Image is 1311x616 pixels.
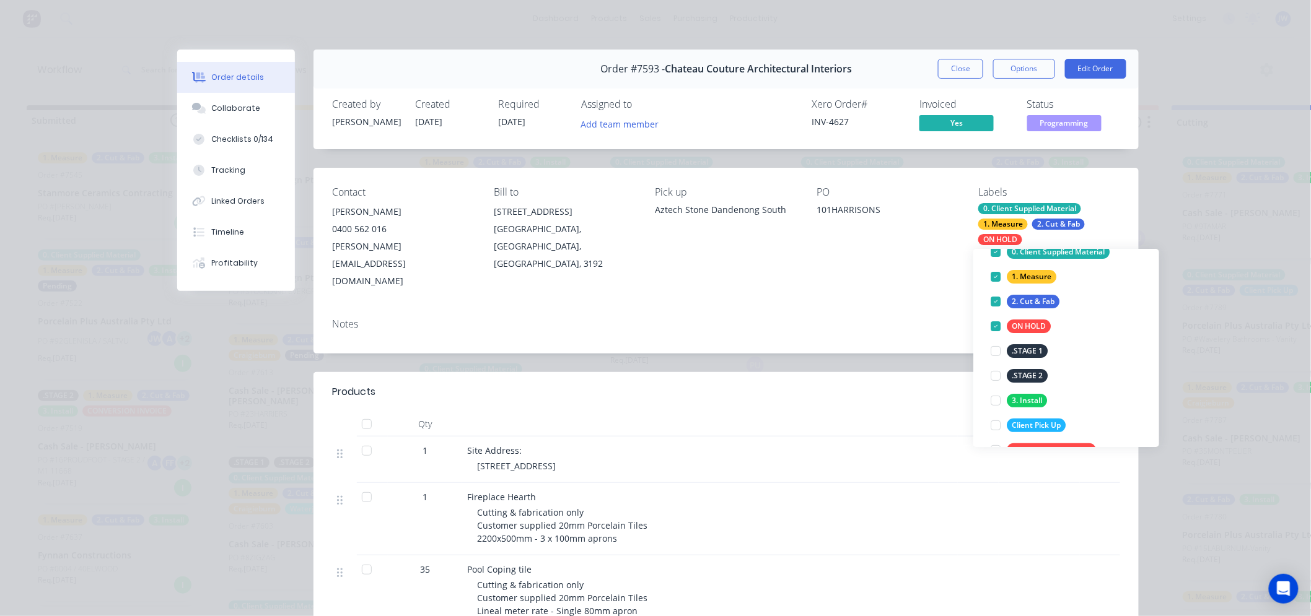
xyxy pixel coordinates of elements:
div: Timeline [212,227,245,238]
div: 1. Measure [1007,270,1056,284]
div: Pick up [655,186,797,198]
button: 1. Measure [986,268,1061,285]
span: Cutting & fabrication only Customer supplied 20mm Porcelain Tiles 2200x500mm - 3 x 100mm aprons [477,506,647,544]
button: 2. Cut & Fab [986,293,1064,310]
span: 35 [420,563,430,576]
button: Profitability [177,248,295,279]
button: Close [938,59,983,79]
div: Notes [332,318,1120,330]
button: Add team member [574,115,665,132]
div: PO [817,186,958,198]
button: Edit Order [1065,59,1126,79]
div: 2. Cut & Fab [1007,295,1059,308]
div: Bill to [494,186,636,198]
button: Timeline [177,217,295,248]
div: ON HOLD [978,234,1022,245]
div: Linked Orders [212,196,265,207]
button: CONVERSION INVOICE [986,441,1101,459]
div: [STREET_ADDRESS][GEOGRAPHIC_DATA], [GEOGRAPHIC_DATA], [GEOGRAPHIC_DATA], 3192 [494,203,636,272]
span: [DATE] [415,116,442,128]
span: Chateau Couture Architectural Interiors [665,63,852,75]
div: Invoiced [919,98,1012,110]
div: [STREET_ADDRESS] [494,203,636,220]
button: .STAGE 2 [986,367,1053,384]
button: Collaborate [177,93,295,124]
div: ON HOLD [1007,319,1051,333]
div: [GEOGRAPHIC_DATA], [GEOGRAPHIC_DATA], [GEOGRAPHIC_DATA], 3192 [494,220,636,272]
div: Products [332,384,375,399]
div: Created [415,98,483,110]
div: Checklists 0/134 [212,134,274,145]
div: .STAGE 1 [1007,344,1048,358]
span: [STREET_ADDRESS] [477,460,556,472]
div: 0. Client Supplied Material [978,203,1081,214]
div: Tracking [212,165,246,176]
button: Options [993,59,1055,79]
div: Xero Order # [812,98,905,110]
button: Linked Orders [177,186,295,217]
div: INV-4627 [812,115,905,128]
div: Contact [332,186,474,198]
div: 2. Cut & Fab [1032,219,1085,230]
div: 0400 562 016 [332,220,474,238]
button: 0. Client Supplied Material [986,243,1115,261]
button: .STAGE 1 [986,342,1053,360]
span: Order #7593 - [600,63,665,75]
div: Required [498,98,566,110]
span: Pool Coping tile [467,563,532,575]
div: [PERSON_NAME] [332,115,400,128]
div: Assigned to [581,98,705,110]
span: Programming [1027,115,1102,131]
div: Profitability [212,258,258,269]
div: Client Pick Up [1007,419,1066,432]
div: CONVERSION INVOICE [1007,443,1096,457]
button: Programming [1027,115,1102,134]
span: 1 [423,490,427,503]
span: Site Address: [467,445,522,456]
div: [PERSON_NAME] [332,203,474,220]
div: Labels [978,186,1120,198]
div: [PERSON_NAME]0400 562 016[PERSON_NAME][EMAIL_ADDRESS][DOMAIN_NAME] [332,203,474,290]
span: Yes [919,115,994,131]
div: Order details [212,72,265,83]
button: 3. Install [986,392,1052,409]
button: Client Pick Up [986,417,1071,434]
span: Fireplace Hearth [467,491,536,503]
div: 101HARRISONS [817,203,958,220]
div: .STAGE 2 [1007,369,1048,383]
button: Order details [177,62,295,93]
div: [PERSON_NAME][EMAIL_ADDRESS][DOMAIN_NAME] [332,238,474,290]
button: Checklists 0/134 [177,124,295,155]
div: 1. Measure [978,219,1028,230]
button: Add team member [581,115,665,132]
button: Tracking [177,155,295,186]
div: Status [1027,98,1120,110]
div: Open Intercom Messenger [1269,574,1299,604]
div: 0. Client Supplied Material [1007,245,1110,259]
span: 1 [423,444,427,457]
div: Collaborate [212,103,261,114]
div: Qty [388,412,462,436]
div: Aztech Stone Dandenong South [655,203,797,216]
div: Created by [332,98,400,110]
div: 3. Install [1007,394,1047,407]
button: ON HOLD [986,318,1056,335]
span: [DATE] [498,116,525,128]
